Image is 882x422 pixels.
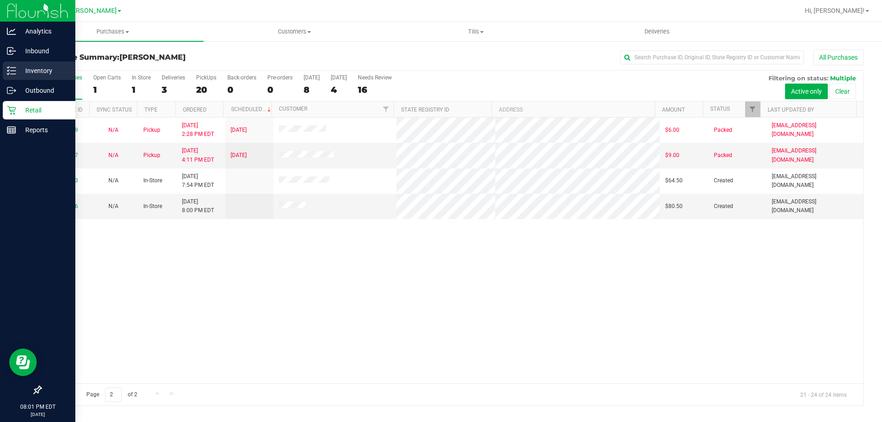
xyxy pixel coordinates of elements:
[385,22,566,41] a: Tills
[714,126,732,135] span: Packed
[227,74,256,81] div: Back-orders
[93,74,121,81] div: Open Carts
[665,151,679,160] span: $9.00
[16,26,71,37] p: Analytics
[22,28,204,36] span: Purchases
[620,51,804,64] input: Search Purchase ID, Original ID, State Registry ID or Customer Name...
[665,202,683,211] span: $80.50
[772,197,858,215] span: [EMAIL_ADDRESS][DOMAIN_NAME]
[813,50,864,65] button: All Purchases
[772,121,858,139] span: [EMAIL_ADDRESS][DOMAIN_NAME]
[93,84,121,95] div: 1
[182,172,214,190] span: [DATE] 7:54 PM EDT
[204,22,385,41] a: Customers
[143,176,162,185] span: In-Store
[304,84,320,95] div: 8
[40,53,315,62] h3: Purchase Summary:
[772,172,858,190] span: [EMAIL_ADDRESS][DOMAIN_NAME]
[52,177,78,184] a: 11977553
[79,388,145,402] span: Page of 2
[662,107,685,113] a: Amount
[768,107,814,113] a: Last Updated By
[108,176,119,185] button: N/A
[358,84,392,95] div: 16
[162,84,185,95] div: 3
[231,151,247,160] span: [DATE]
[231,126,247,135] span: [DATE]
[108,202,119,211] button: N/A
[401,107,449,113] a: State Registry ID
[108,152,119,158] span: Not Applicable
[16,85,71,96] p: Outbound
[144,107,158,113] a: Type
[182,121,214,139] span: [DATE] 2:28 PM EDT
[745,101,760,117] a: Filter
[16,45,71,56] p: Inbound
[16,124,71,135] p: Reports
[119,53,186,62] span: [PERSON_NAME]
[108,177,119,184] span: Not Applicable
[805,7,865,14] span: Hi, [PERSON_NAME]!
[267,84,293,95] div: 0
[108,127,119,133] span: Not Applicable
[7,27,16,36] inline-svg: Analytics
[304,74,320,81] div: [DATE]
[7,106,16,115] inline-svg: Retail
[714,176,733,185] span: Created
[52,127,78,133] a: 11939359
[143,202,162,211] span: In-Store
[143,151,160,160] span: Pickup
[7,125,16,135] inline-svg: Reports
[632,28,682,36] span: Deliveries
[793,388,854,401] span: 21 - 24 of 24 items
[16,65,71,76] p: Inventory
[105,388,122,402] input: 2
[714,151,732,160] span: Packed
[830,74,856,82] span: Multiple
[66,7,117,15] span: [PERSON_NAME]
[829,84,856,99] button: Clear
[22,22,204,41] a: Purchases
[4,411,71,418] p: [DATE]
[566,22,748,41] a: Deliveries
[182,146,214,164] span: [DATE] 4:11 PM EDT
[379,101,394,117] a: Filter
[358,74,392,81] div: Needs Review
[665,126,679,135] span: $6.00
[714,202,733,211] span: Created
[108,203,119,209] span: Not Applicable
[183,107,207,113] a: Ordered
[162,74,185,81] div: Deliveries
[52,152,78,158] a: 11939327
[331,74,347,81] div: [DATE]
[492,101,655,118] th: Address
[52,203,78,209] a: 11977586
[132,84,151,95] div: 1
[231,106,273,113] a: Scheduled
[196,84,216,95] div: 20
[9,349,37,376] iframe: Resource center
[7,66,16,75] inline-svg: Inventory
[108,126,119,135] button: N/A
[772,146,858,164] span: [EMAIL_ADDRESS][DOMAIN_NAME]
[96,107,132,113] a: Sync Status
[108,151,119,160] button: N/A
[279,106,307,112] a: Customer
[7,86,16,95] inline-svg: Outbound
[143,126,160,135] span: Pickup
[7,46,16,56] inline-svg: Inbound
[227,84,256,95] div: 0
[182,197,214,215] span: [DATE] 8:00 PM EDT
[16,105,71,116] p: Retail
[4,403,71,411] p: 08:01 PM EDT
[769,74,828,82] span: Filtering on status:
[710,106,730,112] a: Status
[785,84,828,99] button: Active only
[665,176,683,185] span: $64.50
[196,74,216,81] div: PickUps
[132,74,151,81] div: In Store
[385,28,566,36] span: Tills
[267,74,293,81] div: Pre-orders
[331,84,347,95] div: 4
[204,28,384,36] span: Customers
